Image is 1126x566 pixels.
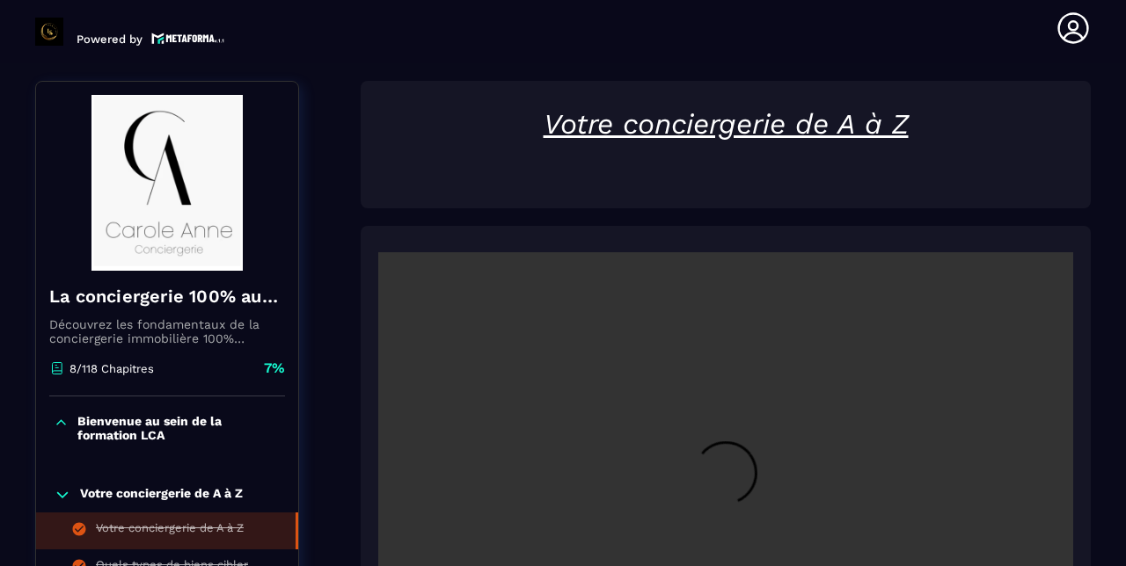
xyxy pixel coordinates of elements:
u: Votre conciergerie de A à Z [544,107,909,141]
p: 8/118 Chapitres [69,362,154,375]
div: Votre conciergerie de A à Z [96,521,244,541]
img: logo-branding [35,18,63,46]
p: Bienvenue au sein de la formation LCA [77,414,281,442]
p: Découvrez les fondamentaux de la conciergerie immobilière 100% automatisée. Cette formation est c... [49,317,285,345]
img: logo [151,31,225,46]
p: 7% [264,359,285,378]
img: banner [49,95,285,271]
h4: La conciergerie 100% automatisée [49,284,285,308]
p: Votre conciergerie de A à Z [80,486,243,504]
p: Powered by [77,33,143,46]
